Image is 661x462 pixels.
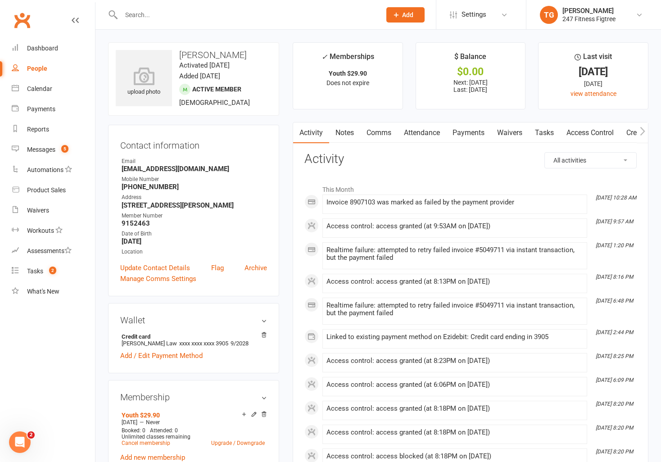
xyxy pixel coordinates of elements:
[179,61,230,69] time: Activated [DATE]
[596,401,633,407] i: [DATE] 8:20 PM
[27,267,43,275] div: Tasks
[12,180,95,200] a: Product Sales
[360,122,398,143] a: Comms
[304,180,637,195] li: This Month
[12,160,95,180] a: Automations
[120,137,267,150] h3: Contact information
[491,122,529,143] a: Waivers
[122,230,267,238] div: Date of Birth
[122,440,170,446] a: Cancel membership
[27,186,66,194] div: Product Sales
[596,298,633,304] i: [DATE] 6:48 PM
[120,392,267,402] h3: Membership
[27,166,63,173] div: Automations
[402,11,413,18] span: Add
[570,90,616,97] a: view attendance
[179,72,220,80] time: Added [DATE]
[211,440,265,446] a: Upgrade / Downgrade
[120,453,185,462] a: Add new membership
[12,221,95,241] a: Workouts
[326,405,583,412] div: Access control: access granted (at 8:18PM on [DATE])
[547,79,640,89] div: [DATE]
[27,431,35,439] span: 2
[446,122,491,143] a: Payments
[293,122,329,143] a: Activity
[122,419,137,426] span: [DATE]
[27,126,49,133] div: Reports
[398,122,446,143] a: Attendance
[12,59,95,79] a: People
[529,122,560,143] a: Tasks
[560,122,620,143] a: Access Control
[547,67,640,77] div: [DATE]
[122,212,267,220] div: Member Number
[326,429,583,436] div: Access control: access granted (at 8:18PM on [DATE])
[12,38,95,59] a: Dashboard
[179,340,228,347] span: xxxx xxxx xxxx 3905
[27,288,59,295] div: What's New
[150,427,178,434] span: Attended: 0
[12,79,95,99] a: Calendar
[575,51,612,67] div: Last visit
[231,340,249,347] span: 9/2028
[321,53,327,61] i: ✓
[326,246,583,262] div: Realtime failure: attempted to retry failed invoice #5049711 via instant transaction, but the pay...
[326,381,583,389] div: Access control: access granted (at 6:06PM on [DATE])
[122,427,145,434] span: Booked: 0
[326,199,583,206] div: Invoice 8907103 was marked as failed by the payment provider
[61,145,68,153] span: 5
[122,237,267,245] strong: [DATE]
[122,219,267,227] strong: 9152463
[562,7,616,15] div: [PERSON_NAME]
[122,193,267,202] div: Address
[120,332,267,348] li: [PERSON_NAME] Law
[12,200,95,221] a: Waivers
[122,412,160,419] a: Youth $29.90
[386,7,425,23] button: Add
[326,357,583,365] div: Access control: access granted (at 8:23PM on [DATE])
[122,248,267,256] div: Location
[540,6,558,24] div: TG
[122,333,263,340] strong: Credit card
[27,85,52,92] div: Calendar
[462,5,486,25] span: Settings
[122,183,267,191] strong: [PHONE_NUMBER]
[122,201,267,209] strong: [STREET_ADDRESS][PERSON_NAME]
[424,67,517,77] div: $0.00
[12,140,95,160] a: Messages 5
[596,353,633,359] i: [DATE] 8:25 PM
[192,86,241,93] span: Active member
[120,315,267,325] h3: Wallet
[454,51,486,67] div: $ Balance
[596,195,636,201] i: [DATE] 10:28 AM
[9,431,31,453] iframe: Intercom live chat
[562,15,616,23] div: 247 Fitness Figtree
[321,51,374,68] div: Memberships
[120,273,196,284] a: Manage Comms Settings
[122,434,190,440] span: Unlimited classes remaining
[326,79,369,86] span: Does not expire
[120,263,190,273] a: Update Contact Details
[49,267,56,274] span: 2
[12,99,95,119] a: Payments
[596,242,633,249] i: [DATE] 1:20 PM
[326,302,583,317] div: Realtime failure: attempted to retry failed invoice #5049711 via instant transaction, but the pay...
[27,247,72,254] div: Assessments
[596,377,633,383] i: [DATE] 6:09 PM
[596,329,633,335] i: [DATE] 2:44 PM
[329,70,367,77] strong: Youth $29.90
[146,419,160,426] span: Never
[326,333,583,341] div: Linked to existing payment method on Ezidebit: Credit card ending in 3905
[12,119,95,140] a: Reports
[596,218,633,225] i: [DATE] 9:57 AM
[304,152,637,166] h3: Activity
[424,79,517,93] p: Next: [DATE] Last: [DATE]
[12,281,95,302] a: What's New
[326,453,583,460] div: Access control: access blocked (at 8:18PM on [DATE])
[27,45,58,52] div: Dashboard
[122,175,267,184] div: Mobile Number
[119,419,267,426] div: —
[12,261,95,281] a: Tasks 2
[27,146,55,153] div: Messages
[12,241,95,261] a: Assessments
